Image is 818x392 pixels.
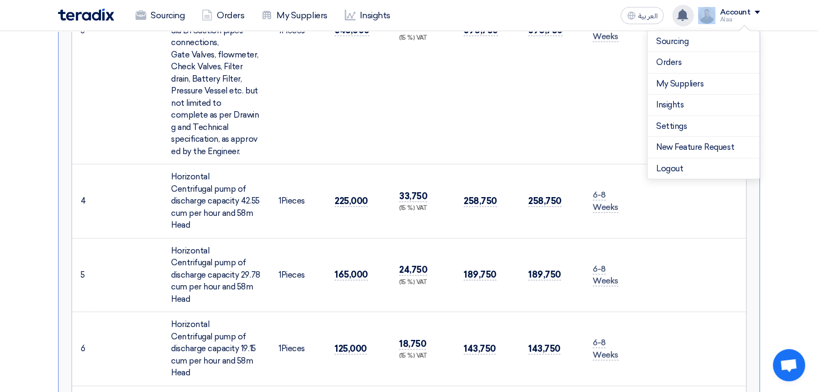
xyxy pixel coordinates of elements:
[593,190,618,213] span: 6-8 Weeks
[656,78,751,90] a: My Suppliers
[171,318,261,379] div: Horizontal Centrifugal pump of discharge capacity 19.15 cum per hour and 58m Head
[253,4,336,27] a: My Suppliers
[279,26,281,35] span: 1
[399,204,446,213] div: (15 %) VAT
[58,9,114,21] img: Teradix logo
[464,343,496,354] span: 143,750
[528,269,561,280] span: 189,750
[720,17,760,23] div: Alaa
[593,338,618,360] span: 6-8 Weeks
[72,238,89,312] td: 5
[621,7,664,24] button: العربية
[270,164,326,238] td: Pieces
[399,34,446,43] div: (15 %) VAT
[270,312,326,386] td: Pieces
[399,352,446,361] div: (15 %) VAT
[279,270,281,280] span: 1
[464,195,497,207] span: 258,750
[656,56,751,69] a: Orders
[720,8,750,17] div: Account
[656,99,751,111] a: Insights
[399,338,426,350] span: 18,750
[335,195,368,207] span: 225,000
[656,120,751,133] a: Settings
[335,269,368,280] span: 165,000
[336,4,399,27] a: Insights
[464,269,496,280] span: 189,750
[399,278,446,287] div: (15 %) VAT
[127,4,193,27] a: Sourcing
[638,12,657,20] span: العربية
[648,158,759,179] li: Logout
[528,195,561,207] span: 258,750
[698,7,715,24] img: MAA_1717931611039.JPG
[270,238,326,312] td: Pieces
[656,141,751,154] a: New Feature Request
[528,343,560,354] span: 143,750
[656,35,751,48] a: Sourcing
[193,4,253,27] a: Orders
[399,191,427,202] span: 33,750
[72,312,89,386] td: 6
[171,245,261,306] div: Horizontal Centrifugal pump of discharge capacity 29.78 cum per hour and 58m Head
[171,171,261,231] div: Horizontal Centrifugal pump of discharge capacity 42.55 cum per hour and 58m Head
[399,264,427,275] span: 24,750
[279,196,281,206] span: 1
[279,344,281,353] span: 1
[335,343,367,354] span: 125,000
[72,164,89,238] td: 4
[593,264,618,287] span: 6-8 Weeks
[773,349,805,381] a: Open chat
